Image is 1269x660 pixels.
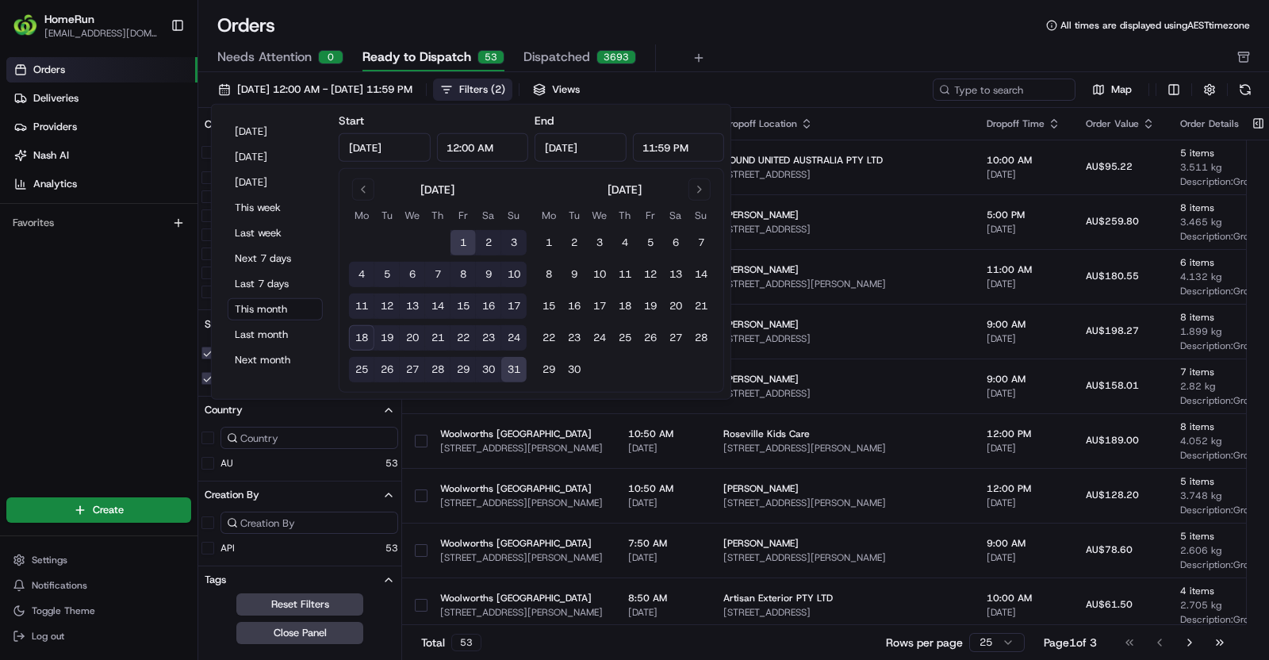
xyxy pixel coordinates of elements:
button: HomeRunHomeRun[EMAIL_ADDRESS][DOMAIN_NAME] [6,6,164,44]
span: 9:00 AM [987,537,1060,550]
span: [PERSON_NAME] [723,373,961,386]
div: Filters [459,82,505,97]
button: 31 [501,357,527,382]
button: Views [526,79,587,101]
div: [DATE] [608,182,642,198]
span: AU$95.22 [1086,160,1133,173]
button: 4 [349,262,374,287]
th: Sunday [501,207,527,224]
span: [PERSON_NAME] [723,537,961,550]
th: Wednesday [587,207,612,224]
button: 28 [425,357,450,382]
button: 11 [612,262,638,287]
button: 26 [638,325,663,351]
button: State1 [198,310,401,339]
button: 30 [562,357,587,382]
button: 7 [425,262,450,287]
button: 15 [450,294,476,319]
span: Settings [32,554,67,566]
button: Toggle Theme [6,600,191,622]
button: 10 [587,262,612,287]
span: [DATE] [628,497,698,509]
span: 10:50 AM [628,482,698,495]
span: Woolworths [GEOGRAPHIC_DATA] [440,482,603,495]
span: Needs Attention [217,48,312,67]
span: Log out [32,630,64,643]
button: 5 [374,262,400,287]
button: 8 [536,262,562,287]
button: 1 [536,230,562,255]
div: Dropoff Time [987,117,1060,130]
span: [DATE] [987,387,1060,400]
a: Deliveries [6,86,197,111]
button: This month [228,298,323,320]
button: 18 [349,325,374,351]
span: ( 2 ) [491,82,505,97]
button: Start new chat [270,156,289,175]
th: Tuesday [374,207,400,224]
span: 10:50 AM [628,428,698,440]
th: Thursday [425,207,450,224]
span: [DATE] [987,332,1060,345]
input: Country [220,427,398,449]
button: 24 [587,325,612,351]
button: Go to previous month [352,178,374,201]
a: Analytics [6,171,197,197]
button: [DATE] 12:00 AM - [DATE] 11:59 PM [211,79,420,101]
button: 10 [501,262,527,287]
span: [STREET_ADDRESS][PERSON_NAME] [440,606,603,619]
a: Powered byPylon [112,268,192,281]
input: Time [436,133,528,162]
span: [DATE] 12:00 AM - [DATE] 11:59 PM [237,82,412,97]
button: 27 [663,325,688,351]
button: 18 [612,294,638,319]
th: Friday [450,207,476,224]
button: 28 [688,325,714,351]
span: Notifications [32,579,87,592]
button: Country [198,397,401,424]
span: [STREET_ADDRESS][PERSON_NAME] [723,497,961,509]
span: [STREET_ADDRESS] [723,387,961,400]
img: Nash [16,16,48,48]
input: Date [339,133,431,162]
button: Next 7 days [228,247,323,270]
span: 8:50 AM [628,592,698,604]
button: 19 [638,294,663,319]
span: Pylon [158,269,192,281]
button: 16 [476,294,501,319]
span: [DATE] [987,551,1060,564]
button: Filters(2) [433,79,512,101]
span: AU$78.60 [1086,543,1133,556]
span: Orders [33,63,65,77]
span: [DATE] [987,168,1060,181]
span: [PERSON_NAME] [723,209,961,221]
span: AU$198.27 [1086,324,1139,337]
th: Tuesday [562,207,587,224]
button: This week [228,197,323,219]
button: 9 [476,262,501,287]
span: AU$259.80 [1086,215,1139,228]
button: 29 [536,357,562,382]
button: API [220,542,235,554]
button: 12 [638,262,663,287]
span: 53 [385,457,398,470]
div: 📗 [16,232,29,244]
button: 5 [638,230,663,255]
span: [DATE] [987,223,1060,236]
div: 53 [451,634,481,651]
th: Monday [536,207,562,224]
span: [DATE] [987,442,1060,455]
span: AU$61.50 [1086,598,1133,611]
button: Refresh [1234,79,1256,101]
span: Ready to Dispatch [362,48,471,67]
span: [DATE] [987,278,1060,290]
div: Order Value [1086,117,1155,130]
label: Start [339,113,364,128]
span: [DATE] [987,606,1060,619]
button: 20 [663,294,688,319]
input: Type to search [933,79,1075,101]
label: AU [220,457,233,470]
span: Roseville Kids Care [723,428,961,440]
button: Last week [228,222,323,244]
th: Thursday [612,207,638,224]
